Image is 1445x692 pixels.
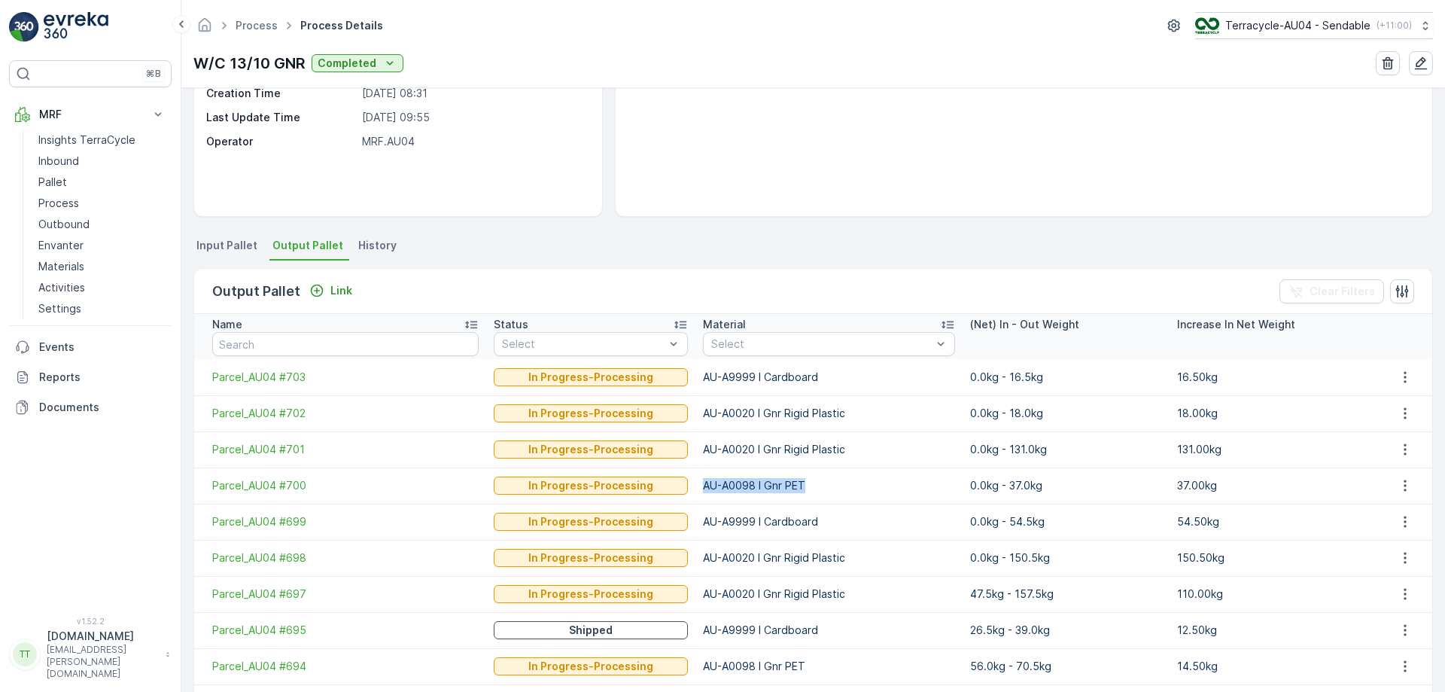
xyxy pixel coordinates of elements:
[206,86,356,101] p: Creation Time
[528,659,653,674] p: In Progress-Processing
[703,442,955,457] p: AU-A0020 I Gnr Rigid Plastic
[494,404,688,422] button: In Progress-Processing
[703,370,955,385] p: AU-A9999 I Cardboard
[193,52,306,75] p: W/C 13/10 GNR
[970,587,1162,602] p: 47.5kg - 157.5kg
[1377,20,1412,32] p: ( +11:00 )
[494,585,688,603] button: In Progress-Processing
[970,317,1079,332] p: (Net) In - Out Weight
[212,659,479,674] a: Parcel_AU04 #694
[703,623,955,638] p: AU-A9999 I Cardboard
[39,107,141,122] p: MRF
[212,478,479,493] a: Parcel_AU04 #700
[703,317,746,332] p: Material
[312,54,403,72] button: Completed
[494,621,688,639] button: Shipped
[38,217,90,232] p: Outbound
[38,175,67,190] p: Pallet
[528,550,653,565] p: In Progress-Processing
[494,317,528,332] p: Status
[212,623,479,638] a: Parcel_AU04 #695
[1177,587,1369,602] p: 110.00kg
[9,392,172,422] a: Documents
[32,193,172,214] a: Process
[212,442,479,457] a: Parcel_AU04 #701
[212,317,242,332] p: Name
[32,172,172,193] a: Pallet
[494,549,688,567] button: In Progress-Processing
[13,642,37,666] div: TT
[47,644,158,680] p: [EMAIL_ADDRESS][PERSON_NAME][DOMAIN_NAME]
[1195,17,1219,34] img: terracycle_logo.png
[494,513,688,531] button: In Progress-Processing
[362,134,586,149] p: MRF.AU04
[206,110,356,125] p: Last Update Time
[212,550,479,565] a: Parcel_AU04 #698
[1279,279,1384,303] button: Clear Filters
[39,340,166,355] p: Events
[9,12,39,42] img: logo
[44,12,108,42] img: logo_light-DOdMpM7g.png
[212,514,479,529] a: Parcel_AU04 #699
[38,280,85,295] p: Activities
[703,659,955,674] p: AU-A0098 I Gnr PET
[32,151,172,172] a: Inbound
[1177,317,1295,332] p: Increase In Net Weight
[212,587,479,602] span: Parcel_AU04 #697
[1177,623,1369,638] p: 12.50kg
[38,154,79,169] p: Inbound
[38,259,84,274] p: Materials
[1177,550,1369,565] p: 150.50kg
[970,514,1162,529] p: 0.0kg - 54.5kg
[38,301,81,316] p: Settings
[502,337,665,352] p: Select
[236,19,278,32] a: Process
[9,99,172,130] button: MRF
[38,196,79,211] p: Process
[970,478,1162,493] p: 0.0kg - 37.0kg
[703,550,955,565] p: AU-A0020 I Gnr Rigid Plastic
[703,514,955,529] p: AU-A9999 I Cardboard
[1177,478,1369,493] p: 37.00kg
[1310,284,1375,299] p: Clear Filters
[32,235,172,256] a: Envanter
[970,623,1162,638] p: 26.5kg - 39.0kg
[47,629,158,644] p: [DOMAIN_NAME]
[146,68,161,80] p: ⌘B
[330,283,352,298] p: Link
[362,86,586,101] p: [DATE] 08:31
[39,370,166,385] p: Reports
[494,441,688,459] button: In Progress-Processing
[528,514,653,529] p: In Progress-Processing
[196,23,213,35] a: Homepage
[212,406,479,421] span: Parcel_AU04 #702
[970,370,1162,385] p: 0.0kg - 16.5kg
[38,238,84,253] p: Envanter
[32,256,172,277] a: Materials
[212,370,479,385] a: Parcel_AU04 #703
[32,130,172,151] a: Insights TerraCycle
[1177,442,1369,457] p: 131.00kg
[1177,659,1369,674] p: 14.50kg
[38,133,135,148] p: Insights TerraCycle
[970,550,1162,565] p: 0.0kg - 150.5kg
[703,406,955,421] p: AU-A0020 I Gnr Rigid Plastic
[212,332,479,356] input: Search
[9,332,172,362] a: Events
[196,238,257,253] span: Input Pallet
[303,282,358,300] button: Link
[206,134,356,149] p: Operator
[569,623,613,638] p: Shipped
[9,617,172,626] span: v 1.52.2
[1225,18,1370,33] p: Terracycle-AU04 - Sendable
[272,238,343,253] span: Output Pallet
[39,400,166,415] p: Documents
[32,298,172,319] a: Settings
[362,110,586,125] p: [DATE] 09:55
